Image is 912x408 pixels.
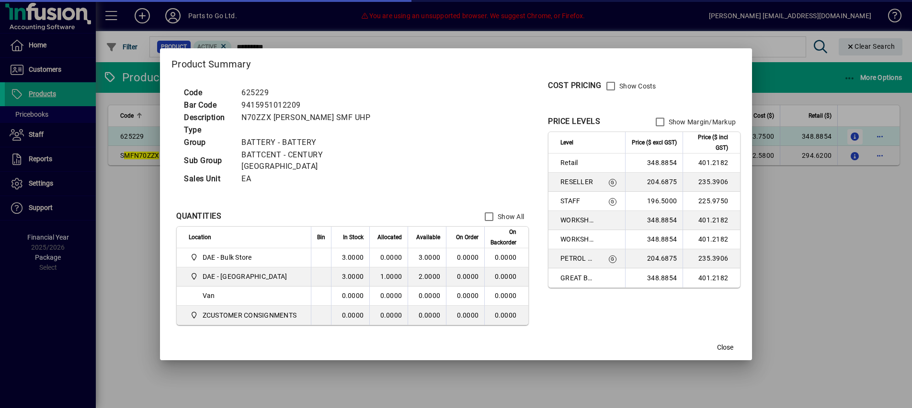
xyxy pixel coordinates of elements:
td: 401.2182 [683,268,740,287]
td: 235.3906 [683,173,740,192]
td: 348.8854 [625,268,683,287]
span: DAE - Bulk Store [189,252,300,263]
td: 348.8854 [625,154,683,173]
span: PETROL STATION [560,254,595,263]
span: On Order [456,232,479,243]
td: Sales Unit [179,173,237,185]
td: 0.0000 [484,248,528,267]
td: Description [179,111,237,124]
td: 0.0000 [484,287,528,306]
span: Price ($ incl GST) [689,132,728,153]
span: ZCUSTOMER CONSIGNMENTS [203,310,297,320]
div: QUANTITIES [176,210,221,222]
span: Level [560,137,573,148]
td: 401.2182 [683,154,740,173]
label: Show All [496,212,524,221]
span: WORKSHOP 1 [560,215,595,225]
span: In Stock [343,232,364,243]
td: 0.0000 [484,306,528,325]
td: 625229 [237,87,411,99]
span: RESELLER [560,177,595,187]
td: 196.5000 [625,192,683,211]
td: Group [179,136,237,149]
span: Location [189,232,211,243]
td: 348.8854 [625,230,683,249]
td: BATTERY - BATTERY [237,136,411,149]
span: 0.0000 [457,254,479,261]
td: 3.0000 [408,248,446,267]
td: Type [179,124,237,136]
label: Show Costs [617,81,656,91]
td: 225.9750 [683,192,740,211]
span: Retail [560,158,595,167]
td: 0.0000 [331,287,369,306]
td: BATTCENT - CENTURY [GEOGRAPHIC_DATA] [237,149,411,173]
span: Van [203,291,215,300]
div: PRICE LEVELS [548,116,600,127]
span: Bin [317,232,325,243]
td: 235.3906 [683,249,740,268]
span: 0.0000 [457,273,479,280]
td: 0.0000 [369,287,408,306]
td: 0.0000 [408,287,446,306]
td: 401.2182 [683,230,740,249]
span: Available [416,232,440,243]
td: 204.6875 [625,173,683,192]
td: Sub Group [179,149,237,173]
span: WORKSHOP 2&3 [560,234,595,244]
td: 1.0000 [369,267,408,287]
span: GREAT BARRIER [560,273,595,283]
td: 348.8854 [625,211,683,230]
td: 2.0000 [408,267,446,287]
td: N70ZZX [PERSON_NAME] SMF UHP [237,111,411,124]
span: 0.0000 [457,292,479,299]
span: Close [717,342,733,353]
td: 3.0000 [331,248,369,267]
span: DAE - [GEOGRAPHIC_DATA] [203,272,287,281]
td: 0.0000 [408,306,446,325]
span: ZCUSTOMER CONSIGNMENTS [189,309,300,321]
td: 204.6875 [625,249,683,268]
td: Code [179,87,237,99]
label: Show Margin/Markup [667,117,736,127]
span: Price ($ excl GST) [632,137,677,148]
td: 0.0000 [369,248,408,267]
td: 0.0000 [369,306,408,325]
td: 9415951012209 [237,99,411,111]
span: DAE - Bulk Store [203,253,252,262]
td: 0.0000 [331,306,369,325]
span: Allocated [377,232,402,243]
td: Bar Code [179,99,237,111]
span: DAE - Great Barrier Island [189,271,300,282]
button: Close [710,339,741,356]
td: 401.2182 [683,211,740,230]
td: 3.0000 [331,267,369,287]
td: 0.0000 [484,267,528,287]
span: STAFF [560,196,595,206]
h2: Product Summary [160,48,752,76]
td: EA [237,173,411,185]
div: COST PRICING [548,80,601,91]
span: On Backorder [490,227,516,248]
span: Van [189,290,300,301]
span: 0.0000 [457,311,479,319]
